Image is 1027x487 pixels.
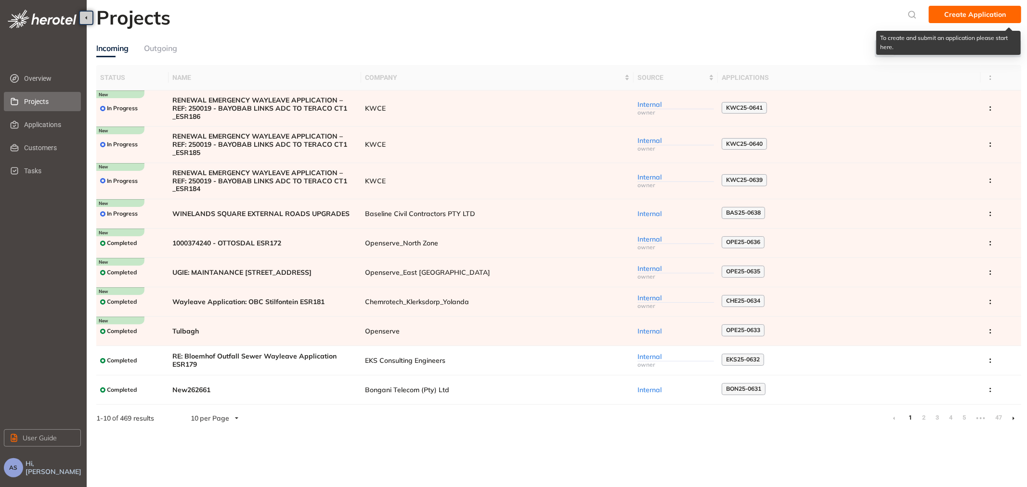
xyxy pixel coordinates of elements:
div: owner [637,361,714,368]
span: Customers [24,138,73,157]
a: 4 [946,410,956,425]
span: KWCE [365,177,630,185]
span: 469 results [120,414,154,423]
li: 47 [992,410,1002,426]
span: CHE25-0634 [726,297,760,304]
span: WINELANDS SQUARE EXTERNAL ROADS UPGRADES [172,210,357,218]
span: OPE25-0633 [726,327,760,333]
span: Completed [107,386,137,393]
div: owner [637,182,714,189]
div: Internal [637,386,714,394]
span: RE: Bloemhof Outfall Sewer Wayleave Application ESR179 [172,352,357,369]
span: AS [10,464,18,471]
th: Applications [718,65,981,90]
strong: 1 - 10 [96,414,111,423]
span: Completed [107,298,137,305]
span: Create Application [944,9,1006,20]
span: RENEWAL EMERGENCY WAYLEAVE APPLICATION – REF: 250019 - BAYOBAB LINKS ADC TO TERACO CT1 _ESR185 [172,132,357,156]
span: OPE25-0636 [726,239,760,245]
span: Completed [107,357,137,364]
span: KWCE [365,141,630,149]
div: Internal [637,353,714,361]
div: To create and submit an application please start here. [876,31,1021,55]
a: 3 [933,410,942,425]
span: Completed [107,240,137,246]
span: Applications [24,115,73,134]
span: Projects [24,92,73,111]
span: Bongani Telecom (Pty) Ltd [365,386,630,394]
span: RENEWAL EMERGENCY WAYLEAVE APPLICATION – REF: 250019 - BAYOBAB LINKS ADC TO TERACO CT1 _ESR186 [172,96,357,120]
span: Openserve [365,327,630,335]
h2: Projects [96,6,170,29]
span: BAS25-0638 [726,209,761,216]
div: Internal [637,294,714,303]
span: Openserve_East [GEOGRAPHIC_DATA] [365,269,630,277]
span: KWC25-0639 [726,177,763,183]
span: BON25-0631 [726,385,761,392]
th: Status [96,65,169,90]
span: Source [637,72,706,83]
li: Next 5 Pages [973,410,988,426]
div: owner [637,303,714,309]
a: 2 [919,410,929,425]
li: 5 [960,410,969,426]
span: EKS25-0632 [726,356,760,363]
div: of [81,413,169,423]
li: Previous Page [886,410,902,426]
span: Overview [24,69,73,88]
span: Tasks [24,161,73,180]
span: ••• [973,410,988,426]
span: EKS Consulting Engineers [365,357,630,365]
div: Incoming [96,42,129,54]
span: Baseline Civil Contractors PTY LTD [365,210,630,218]
div: owner [637,109,714,116]
span: Tulbagh [172,327,357,335]
div: Internal [637,137,714,145]
div: Internal [637,235,714,244]
button: User Guide [4,429,81,447]
span: UGIE: MAINTANANCE [STREET_ADDRESS] [172,269,357,277]
th: Name [169,65,361,90]
span: Completed [107,269,137,276]
span: Hi, [PERSON_NAME] [26,460,83,476]
span: Company [365,72,623,83]
span: In Progress [107,178,138,184]
span: KWC25-0640 [726,141,763,147]
li: Next Page [1006,410,1021,426]
th: Source [634,65,717,90]
div: Internal [637,101,714,109]
li: 4 [946,410,956,426]
span: OPE25-0635 [726,268,760,275]
a: 1 [906,410,915,425]
span: In Progress [107,210,138,217]
div: owner [637,244,714,251]
div: owner [637,273,714,280]
span: RENEWAL EMERGENCY WAYLEAVE APPLICATION – REF: 250019 - BAYOBAB LINKS ADC TO TERACO CT1 _ESR184 [172,169,357,193]
a: 5 [960,410,969,425]
li: 3 [933,410,942,426]
span: 1000374240 - OTTOSDAL ESR172 [172,239,357,247]
span: Openserve_North Zone [365,239,630,247]
button: AS [4,458,23,477]
span: Chemrotech_Klerksdorp_Yolanda [365,298,630,306]
div: Internal [637,210,714,218]
span: User Guide [23,433,57,443]
span: KWC25-0641 [726,104,763,111]
img: logo [8,10,77,28]
li: 1 [906,410,915,426]
a: 47 [992,410,1002,425]
button: Create Application [929,6,1021,23]
div: Internal [637,327,714,335]
li: 2 [919,410,929,426]
span: New262661 [172,386,357,394]
span: In Progress [107,141,138,148]
span: In Progress [107,105,138,112]
th: Company [361,65,634,90]
div: Internal [637,173,714,182]
div: Internal [637,265,714,273]
span: KWCE [365,104,630,113]
div: owner [637,145,714,152]
div: Outgoing [144,42,177,54]
span: Wayleave Application: OBC Stilfontein ESR181 [172,298,357,306]
span: Completed [107,328,137,334]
